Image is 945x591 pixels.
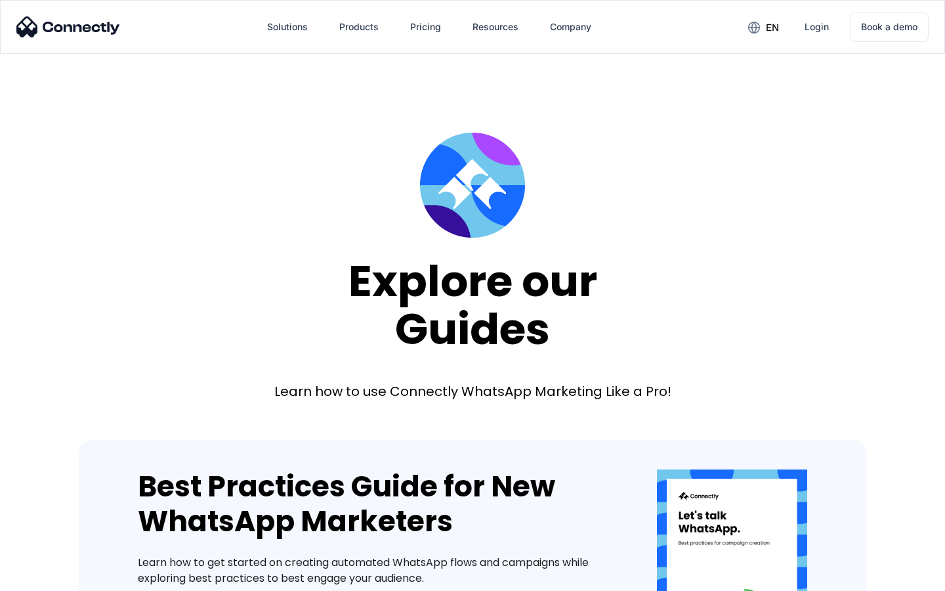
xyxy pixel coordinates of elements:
[138,555,618,586] div: Learn how to get started on creating automated WhatsApp flows and campaigns while exploring best ...
[26,568,79,586] ul: Language list
[472,18,518,36] div: Resources
[348,257,597,353] div: Explore our Guides
[400,11,451,43] a: Pricing
[13,568,79,586] aside: Language selected: English
[410,18,441,36] div: Pricing
[138,470,618,539] div: Best Practices Guide for New WhatsApp Marketers
[550,18,591,36] div: Company
[805,18,829,36] div: Login
[267,18,308,36] div: Solutions
[850,12,929,42] a: Book a demo
[16,16,120,37] img: Connectly Logo
[794,11,839,43] a: Login
[274,382,671,401] div: Learn how to use Connectly WhatsApp Marketing Like a Pro!
[766,18,779,37] div: en
[339,18,379,36] div: Products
